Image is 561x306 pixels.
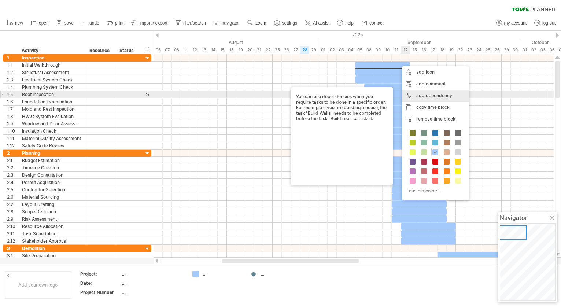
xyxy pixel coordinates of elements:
div: Wednesday, 17 September 2025 [428,46,438,54]
div: Planning [22,150,82,156]
a: open [29,18,51,28]
div: Friday, 12 September 2025 [401,46,410,54]
div: Tuesday, 9 September 2025 [373,46,383,54]
span: import / export [139,21,167,26]
div: Window and Door Assessment [22,120,82,127]
div: Monday, 18 August 2025 [227,46,236,54]
a: navigator [212,18,242,28]
div: 2.8 [7,208,18,215]
div: 2.4 [7,179,18,186]
div: Tuesday, 23 September 2025 [465,46,474,54]
div: Electrical System Check [22,76,82,83]
div: Task Scheduling [22,230,82,237]
div: Mold and Pest Inspection [22,106,82,113]
div: Risk Assessment [22,215,82,222]
div: 1.5 [7,91,18,98]
div: 1.9 [7,120,18,127]
div: Site Preparation [22,252,82,259]
span: navigator [222,21,240,26]
span: zoom [255,21,266,26]
span: log out [542,21,556,26]
div: 1.1 [7,62,18,69]
div: 1.7 [7,106,18,113]
div: Timeline Creation [22,164,82,171]
div: Stakeholder Approval [22,237,82,244]
div: Thursday, 11 September 2025 [392,46,401,54]
div: Tuesday, 12 August 2025 [190,46,199,54]
a: contact [359,18,386,28]
div: Thursday, 21 August 2025 [254,46,263,54]
div: Foundation Examination [22,98,82,105]
div: .... [122,271,184,277]
div: Wednesday, 27 August 2025 [291,46,300,54]
div: Monday, 6 October 2025 [547,46,557,54]
div: Friday, 26 September 2025 [492,46,502,54]
div: You can use dependencies when you require tasks to be done in a specific order. For example if yo... [296,94,388,178]
div: Thursday, 4 September 2025 [346,46,355,54]
div: HVAC System Evaluation [22,113,82,120]
div: Thursday, 2 October 2025 [529,46,538,54]
span: AI assist [313,21,329,26]
div: Permit Acquisition [22,179,82,186]
div: 1.4 [7,84,18,91]
div: Friday, 3 October 2025 [538,46,547,54]
div: 1 [7,54,18,61]
a: print [105,18,126,28]
div: Demolition [22,245,82,252]
a: settings [272,18,299,28]
div: Thursday, 25 September 2025 [483,46,492,54]
div: 3 [7,245,18,252]
span: open [39,21,49,26]
div: 2.1 [7,157,18,164]
span: help [345,21,354,26]
div: Thursday, 28 August 2025 [300,46,309,54]
div: Structural Assessment [22,69,82,76]
div: Add your own logo [4,271,72,299]
div: Thursday, 7 August 2025 [163,46,172,54]
div: 2 [7,150,18,156]
div: Wednesday, 3 September 2025 [337,46,346,54]
div: .... [122,280,184,286]
div: Monday, 25 August 2025 [273,46,282,54]
div: August 2025 [126,38,318,46]
a: filter/search [173,18,208,28]
div: Plumbing System Check [22,84,82,91]
div: Navigator [500,214,556,221]
div: 2.7 [7,201,18,208]
span: remove time block [416,116,455,122]
div: 1.3 [7,76,18,83]
div: 2.12 [7,237,18,244]
a: new [5,18,25,28]
div: 1.8 [7,113,18,120]
div: 1.2 [7,69,18,76]
div: Friday, 19 September 2025 [447,46,456,54]
div: add comment [402,78,469,90]
div: custom colors... [406,186,463,196]
div: Friday, 29 August 2025 [309,46,318,54]
div: Insulation Check [22,128,82,134]
div: Thursday, 18 September 2025 [438,46,447,54]
div: Project Number [80,289,121,295]
div: Friday, 5 September 2025 [355,46,364,54]
span: undo [89,21,99,26]
div: Scope Definition [22,208,82,215]
div: Wednesday, 13 August 2025 [199,46,208,54]
div: Tuesday, 16 September 2025 [419,46,428,54]
div: Roof Inspection [22,91,82,98]
div: 2.2 [7,164,18,171]
div: Monday, 22 September 2025 [456,46,465,54]
div: 3.1 [7,252,18,259]
div: Status [119,47,136,54]
div: Tuesday, 2 September 2025 [328,46,337,54]
div: 2.10 [7,223,18,230]
div: Layout Drafting [22,201,82,208]
div: Wednesday, 1 October 2025 [520,46,529,54]
div: 2.11 [7,230,18,237]
span: print [115,21,123,26]
div: Budget Estimation [22,157,82,164]
div: Thursday, 14 August 2025 [208,46,218,54]
span: my account [504,21,527,26]
div: add dependency [402,90,469,102]
div: Wednesday, 20 August 2025 [245,46,254,54]
div: Project: [80,271,121,277]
